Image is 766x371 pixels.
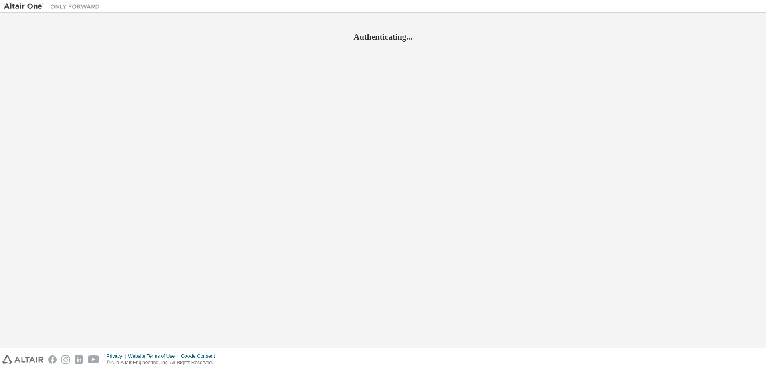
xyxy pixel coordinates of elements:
[4,32,762,42] h2: Authenticating...
[128,353,181,359] div: Website Terms of Use
[107,359,220,366] p: © 2025 Altair Engineering, Inc. All Rights Reserved.
[181,353,219,359] div: Cookie Consent
[2,355,43,364] img: altair_logo.svg
[4,2,104,10] img: Altair One
[61,355,70,364] img: instagram.svg
[75,355,83,364] img: linkedin.svg
[107,353,128,359] div: Privacy
[88,355,99,364] img: youtube.svg
[48,355,57,364] img: facebook.svg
